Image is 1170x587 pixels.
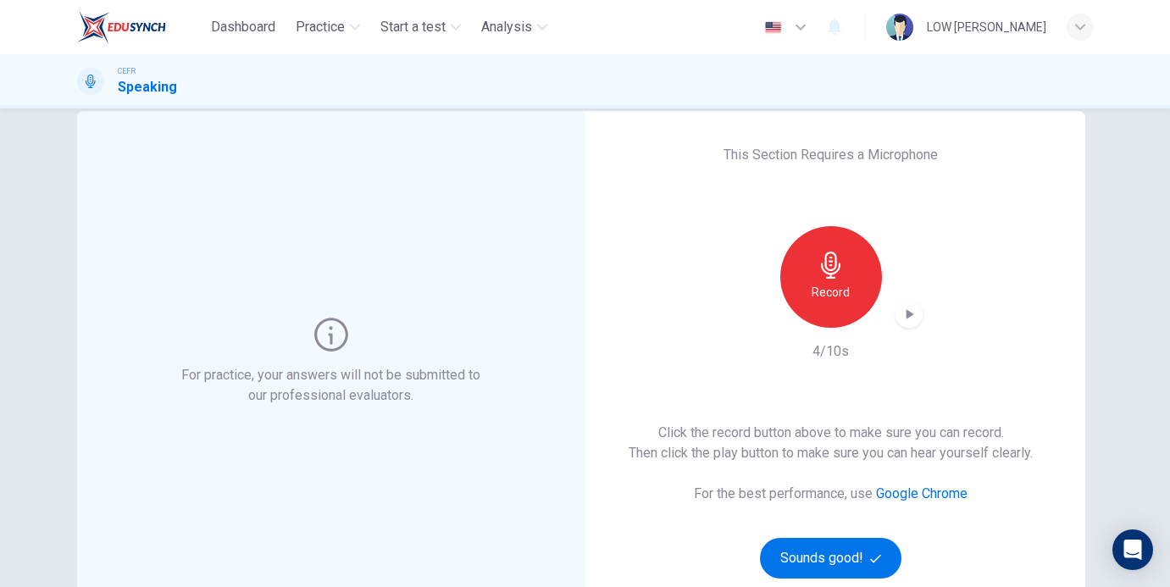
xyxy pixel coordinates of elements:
[118,77,177,97] h1: Speaking
[178,365,484,406] h6: For practice, your answers will not be submitted to our professional evaluators.
[374,12,468,42] button: Start a test
[1112,529,1153,570] div: Open Intercom Messenger
[629,423,1033,463] h6: Click the record button above to make sure you can record. Then click the play button to make sur...
[762,21,784,34] img: en
[760,538,902,579] button: Sounds good!
[927,17,1046,37] div: LOW [PERSON_NAME]
[481,17,532,37] span: Analysis
[724,145,938,165] h6: This Section Requires a Microphone
[694,484,968,504] h6: For the best performance, use
[876,485,968,501] a: Google Chrome
[474,12,554,42] button: Analysis
[812,282,850,302] h6: Record
[211,17,275,37] span: Dashboard
[204,12,282,42] button: Dashboard
[77,10,205,44] a: EduSynch logo
[380,17,446,37] span: Start a test
[289,12,367,42] button: Practice
[118,65,136,77] span: CEFR
[296,17,345,37] span: Practice
[77,10,166,44] img: EduSynch logo
[812,341,849,362] h6: 4/10s
[780,226,882,328] button: Record
[886,14,913,41] img: Profile picture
